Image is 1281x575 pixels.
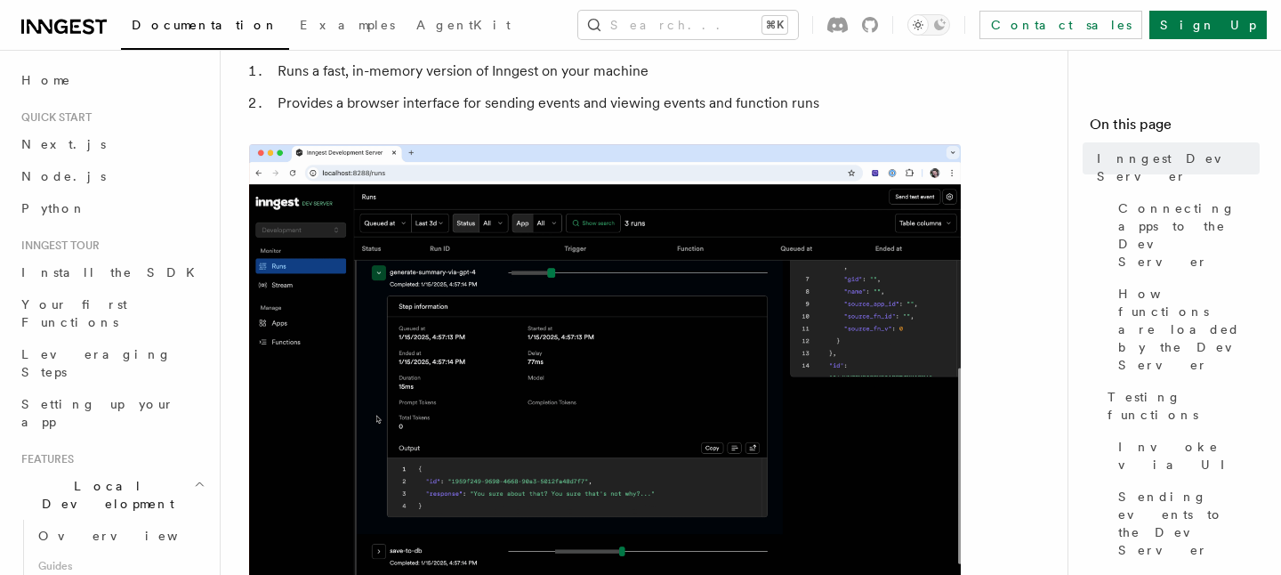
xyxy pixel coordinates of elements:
[1108,388,1260,424] span: Testing functions
[14,477,194,513] span: Local Development
[272,91,961,116] li: Provides a browser interface for sending events and viewing events and function runs
[14,338,209,388] a: Leveraging Steps
[578,11,798,39] button: Search...⌘K
[1097,150,1260,185] span: Inngest Dev Server
[14,239,100,253] span: Inngest tour
[1118,488,1260,559] span: Sending events to the Dev Server
[14,192,209,224] a: Python
[289,5,406,48] a: Examples
[38,529,222,543] span: Overview
[14,288,209,338] a: Your first Functions
[1118,199,1260,271] span: Connecting apps to the Dev Server
[14,110,92,125] span: Quick start
[1090,142,1260,192] a: Inngest Dev Server
[406,5,521,48] a: AgentKit
[21,265,205,279] span: Install the SDK
[21,347,172,379] span: Leveraging Steps
[14,256,209,288] a: Install the SDK
[1111,192,1260,278] a: Connecting apps to the Dev Server
[14,388,209,438] a: Setting up your app
[1100,381,1260,431] a: Testing functions
[1118,438,1260,474] span: Invoke via UI
[1111,278,1260,381] a: How functions are loaded by the Dev Server
[121,5,289,50] a: Documentation
[14,452,74,466] span: Features
[14,128,209,160] a: Next.js
[31,520,209,552] a: Overview
[14,64,209,96] a: Home
[1090,114,1260,142] h4: On this page
[1149,11,1267,39] a: Sign Up
[300,18,395,32] span: Examples
[762,16,787,34] kbd: ⌘K
[416,18,511,32] span: AgentKit
[21,201,86,215] span: Python
[21,137,106,151] span: Next.js
[14,470,209,520] button: Local Development
[21,397,174,429] span: Setting up your app
[21,297,127,329] span: Your first Functions
[907,14,950,36] button: Toggle dark mode
[272,59,961,84] li: Runs a fast, in-memory version of Inngest on your machine
[1111,481,1260,566] a: Sending events to the Dev Server
[132,18,278,32] span: Documentation
[1118,285,1260,374] span: How functions are loaded by the Dev Server
[979,11,1142,39] a: Contact sales
[21,169,106,183] span: Node.js
[21,71,71,89] span: Home
[14,160,209,192] a: Node.js
[1111,431,1260,481] a: Invoke via UI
